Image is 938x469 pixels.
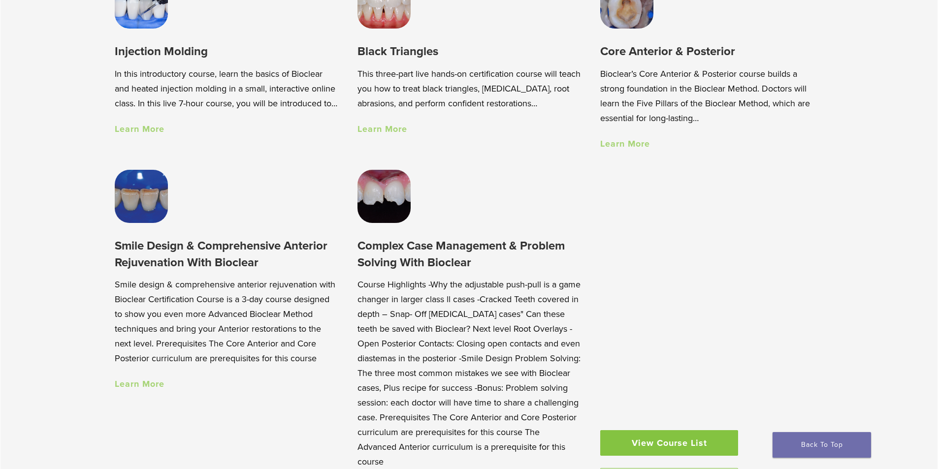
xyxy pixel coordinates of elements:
[600,43,823,60] h3: Core Anterior & Posterior
[357,66,581,111] p: This three-part live hands-on certification course will teach you how to treat black triangles, [...
[115,66,338,111] p: In this introductory course, learn the basics of Bioclear and heated injection molding in a small...
[357,238,581,271] h3: Complex Case Management & Problem Solving With Bioclear
[600,66,823,125] p: Bioclear’s Core Anterior & Posterior course builds a strong foundation in the Bioclear Method. Do...
[773,432,871,458] a: Back To Top
[115,43,338,60] h3: Injection Molding
[357,277,581,469] p: Course Highlights -Why the adjustable push-pull is a game changer in larger class ll cases -Crack...
[600,430,738,456] a: View Course List
[115,238,338,271] h3: Smile Design & Comprehensive Anterior Rejuvenation With Bioclear
[357,43,581,60] h3: Black Triangles
[600,138,650,149] a: Learn More
[115,124,164,134] a: Learn More
[357,124,407,134] a: Learn More
[115,378,164,389] a: Learn More
[115,277,338,366] p: Smile design & comprehensive anterior rejuvenation with Bioclear Certification Course is a 3-day ...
